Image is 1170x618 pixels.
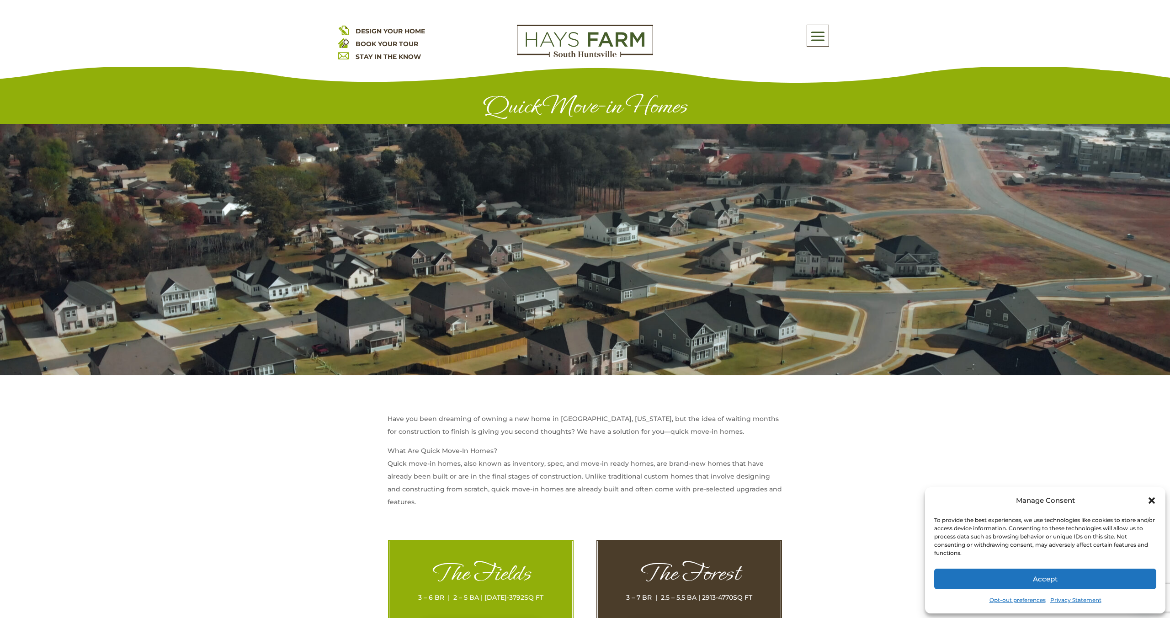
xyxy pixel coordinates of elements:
button: Accept [934,569,1156,589]
div: Manage Consent [1016,494,1075,507]
p: 3 – 7 BR | 2.5 – 5.5 BA | 2913-4770 [616,591,762,604]
div: Close dialog [1147,496,1156,505]
img: book your home tour [338,37,349,48]
img: Logo [517,25,653,58]
a: STAY IN THE KNOW [356,53,421,61]
span: SQ FT [733,593,752,602]
a: Privacy Statement [1050,594,1101,607]
div: To provide the best experiences, we use technologies like cookies to store and/or access device i... [934,516,1155,557]
a: Opt-out preferences [989,594,1046,607]
a: BOOK YOUR TOUR [356,40,418,48]
span: SQ FT [524,593,543,602]
h1: The Forest [616,559,762,591]
a: hays farm homes huntsville development [517,51,653,59]
h1: The Fields [408,559,554,591]
h1: Quick Move-in Homes [338,92,832,124]
p: What Are Quick Move-In Homes? Quick move-in homes, also known as inventory, spec, and move-in rea... [388,444,782,515]
span: 3 – 6 BR | 2 – 5 BA | [DATE]-3792 [418,593,524,602]
p: Have you been dreaming of owning a new home in [GEOGRAPHIC_DATA], [US_STATE], but the idea of wai... [388,412,782,444]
